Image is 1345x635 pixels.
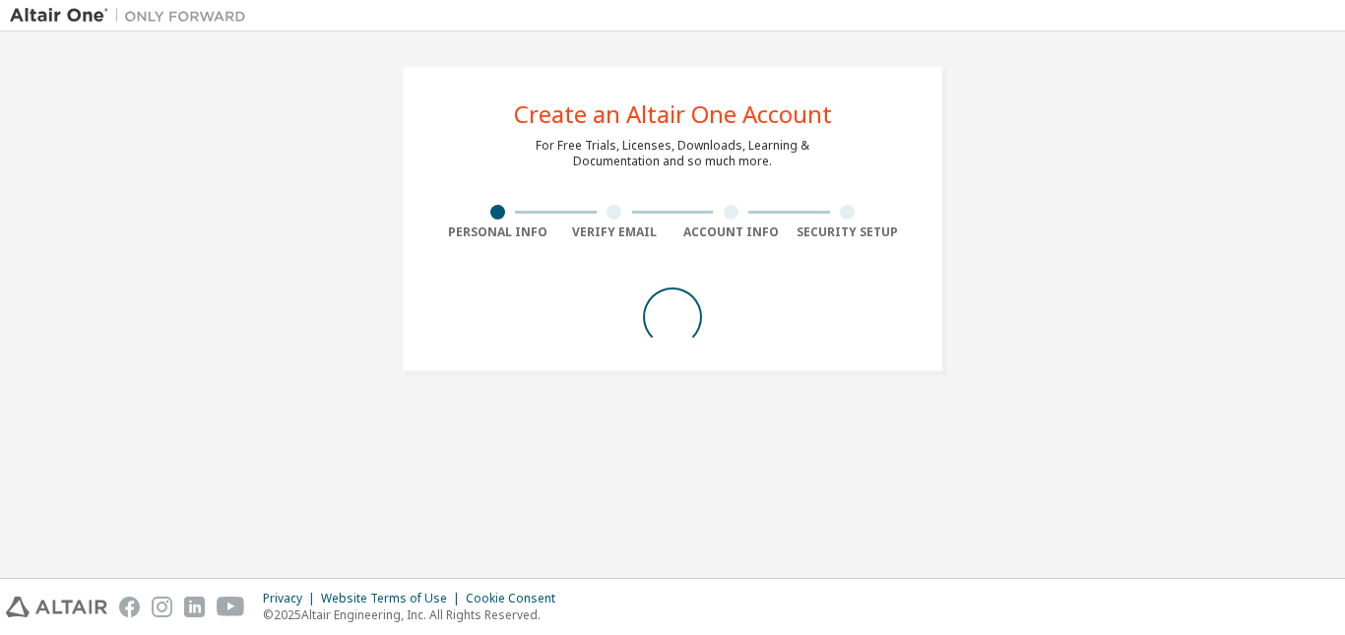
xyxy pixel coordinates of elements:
[514,102,832,126] div: Create an Altair One Account
[536,138,809,169] div: For Free Trials, Licenses, Downloads, Learning & Documentation and so much more.
[321,591,466,606] div: Website Terms of Use
[263,591,321,606] div: Privacy
[790,224,907,240] div: Security Setup
[119,597,140,617] img: facebook.svg
[6,597,107,617] img: altair_logo.svg
[556,224,673,240] div: Verify Email
[184,597,205,617] img: linkedin.svg
[10,6,256,26] img: Altair One
[217,597,245,617] img: youtube.svg
[263,606,567,623] p: © 2025 Altair Engineering, Inc. All Rights Reserved.
[672,224,790,240] div: Account Info
[439,224,556,240] div: Personal Info
[152,597,172,617] img: instagram.svg
[466,591,567,606] div: Cookie Consent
